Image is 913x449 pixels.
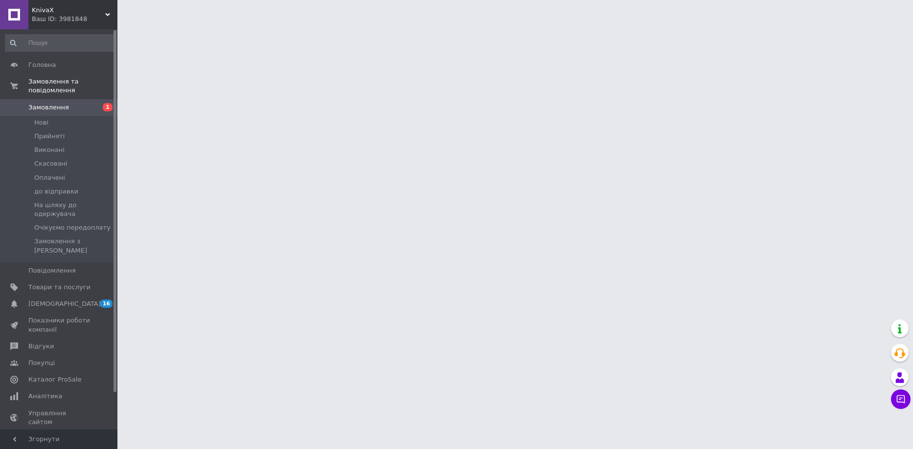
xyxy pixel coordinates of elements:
[34,223,111,232] span: Очікуємо передоплату
[28,283,91,292] span: Товари та послуги
[28,359,55,367] span: Покупці
[34,118,48,127] span: Нові
[34,201,114,218] span: На шляху до одержувача
[34,159,68,168] span: Скасовані
[34,237,114,255] span: Замовлення з [PERSON_NAME]
[32,6,105,15] span: KnivaX
[28,342,54,351] span: Відгуки
[28,392,62,401] span: Аналітика
[103,103,113,111] span: 1
[28,299,101,308] span: [DEMOGRAPHIC_DATA]
[34,146,65,154] span: Виконані
[891,389,911,409] button: Чат з покупцем
[5,34,115,52] input: Пошук
[32,15,117,23] div: Ваш ID: 3981848
[28,61,56,69] span: Головна
[28,409,91,427] span: Управління сайтом
[100,299,113,308] span: 16
[28,316,91,334] span: Показники роботи компанії
[28,266,76,275] span: Повідомлення
[28,103,69,112] span: Замовлення
[34,132,65,141] span: Прийняті
[28,375,81,384] span: Каталог ProSale
[34,187,78,196] span: до відправки
[28,77,117,95] span: Замовлення та повідомлення
[34,173,65,182] span: Оплачені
